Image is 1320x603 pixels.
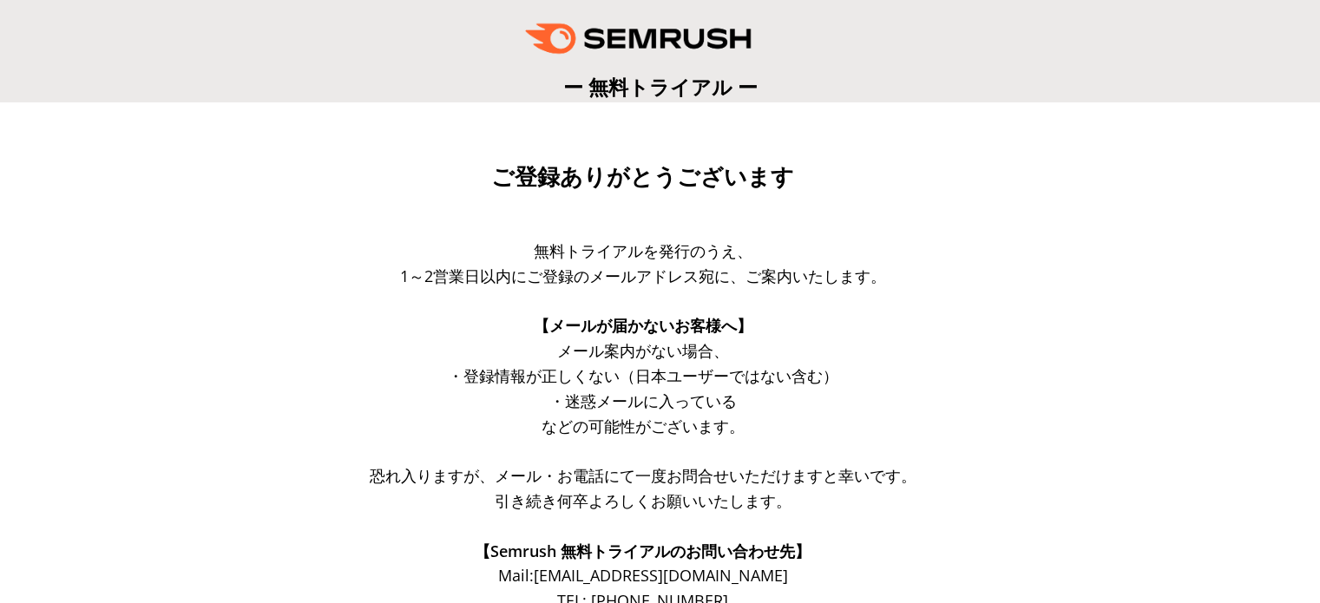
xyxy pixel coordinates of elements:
span: 【Semrush 無料トライアルのお問い合わせ先】 [475,541,811,561]
span: 引き続き何卒よろしくお願いいたします。 [495,490,791,511]
span: Mail: [EMAIL_ADDRESS][DOMAIN_NAME] [498,565,788,586]
span: 【メールが届かないお客様へ】 [534,315,752,336]
span: などの可能性がございます。 [542,416,745,436]
span: ー 無料トライアル ー [563,73,758,101]
span: 1～2営業日以内にご登録のメールアドレス宛に、ご案内いたします。 [400,265,886,286]
span: ・迷惑メールに入っている [549,390,737,411]
span: メール案内がない場合、 [557,340,729,361]
span: 無料トライアルを発行のうえ、 [534,240,752,261]
span: 恐れ入りますが、メール・お電話にて一度お問合せいただけますと幸いです。 [370,465,916,486]
span: ご登録ありがとうございます [491,164,794,190]
span: ・登録情報が正しくない（日本ユーザーではない含む） [448,365,838,386]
